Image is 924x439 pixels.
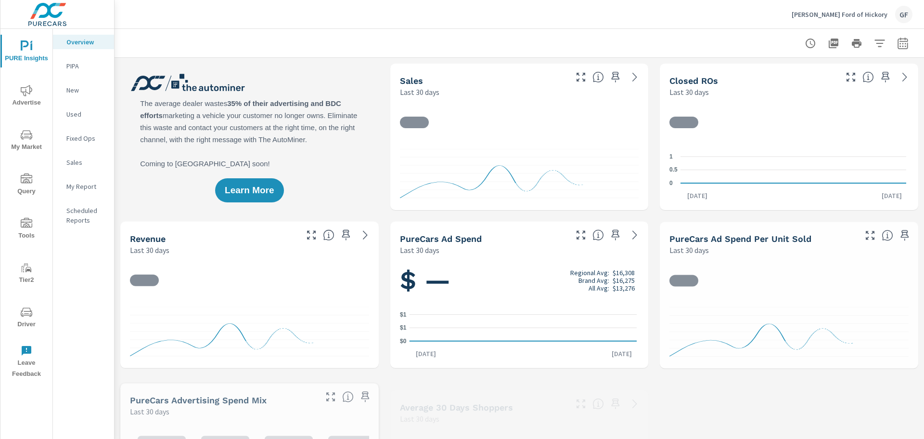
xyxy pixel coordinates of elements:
div: Overview [53,35,114,49]
div: My Report [53,179,114,194]
p: Last 30 days [400,413,439,425]
a: See more details in report [627,227,642,243]
h1: $ — [400,264,639,296]
span: Total sales revenue over the selected date range. [Source: This data is sourced from the dealer’s... [323,229,334,241]
p: PIPA [66,61,106,71]
p: [PERSON_NAME] Ford of Hickory [792,10,887,19]
text: $1 [400,311,407,318]
p: Sales [66,158,106,167]
p: New [66,85,106,95]
text: 0 [669,180,673,186]
a: See more details in report [627,69,642,85]
span: Total cost of media for all PureCars channels for the selected dealership group over the selected... [592,229,604,241]
div: Fixed Ops [53,131,114,146]
h5: Average 30 Days Shoppers [400,402,513,412]
span: Learn More [225,186,274,195]
button: Apply Filters [870,34,889,53]
span: This table looks at how you compare to the amount of budget you spend per channel as opposed to y... [342,391,354,402]
p: Fixed Ops [66,133,106,143]
span: Tools [3,218,50,241]
span: Average cost of advertising per each vehicle sold at the dealer over the selected date range. The... [882,229,893,241]
span: Save this to your personalized report [338,227,354,243]
p: $16,275 [613,276,635,284]
span: Driver [3,306,50,330]
text: $0 [400,338,407,345]
div: PIPA [53,59,114,73]
span: Tier2 [3,262,50,286]
span: My Market [3,129,50,153]
p: Overview [66,37,106,47]
span: Query [3,173,50,197]
span: Advertise [3,85,50,108]
div: New [53,83,114,97]
span: Save this to your personalized report [608,69,623,85]
p: $13,276 [613,284,635,292]
span: PURE Insights [3,40,50,64]
span: Save this to your personalized report [608,396,623,412]
div: GF [895,6,912,23]
p: [DATE] [409,349,443,359]
p: Last 30 days [669,86,709,98]
a: See more details in report [897,69,912,85]
button: Make Fullscreen [862,227,878,243]
text: 0.5 [669,167,678,173]
span: Save this to your personalized report [897,227,912,243]
p: My Report [66,182,106,191]
button: Make Fullscreen [843,69,859,85]
button: "Export Report to PDF" [824,34,843,53]
span: Number of Repair Orders Closed by the selected dealership group over the selected time range. [So... [862,71,874,83]
p: [DATE] [605,349,639,359]
span: Number of vehicles sold by the dealership over the selected date range. [Source: This data is sou... [592,71,604,83]
p: Brand Avg: [578,276,609,284]
h5: PureCars Ad Spend Per Unit Sold [669,234,811,244]
p: [DATE] [680,191,714,200]
span: A rolling 30 day total of daily Shoppers on the dealership website, averaged over the selected da... [592,398,604,410]
h5: PureCars Advertising Spend Mix [130,395,267,405]
span: Save this to your personalized report [608,227,623,243]
p: Regional Avg: [570,268,609,276]
h5: Revenue [130,234,166,244]
h5: Sales [400,76,423,86]
p: Last 30 days [400,86,439,98]
text: $1 [400,324,407,331]
p: Used [66,109,106,119]
div: nav menu [0,29,52,384]
div: Sales [53,155,114,170]
span: Save this to your personalized report [878,69,893,85]
h5: Closed ROs [669,76,718,86]
p: Last 30 days [130,244,169,256]
p: Last 30 days [130,406,169,417]
div: Scheduled Reports [53,203,114,227]
button: Make Fullscreen [573,69,589,85]
text: 1 [669,153,673,160]
p: Scheduled Reports [66,206,106,225]
p: Last 30 days [669,244,709,256]
a: See more details in report [358,227,373,243]
p: $16,308 [613,268,635,276]
button: Make Fullscreen [573,396,589,412]
div: Used [53,107,114,121]
a: See more details in report [627,396,642,412]
button: Make Fullscreen [304,227,319,243]
button: Learn More [215,178,283,202]
p: Last 30 days [400,244,439,256]
p: All Avg: [589,284,609,292]
p: [DATE] [875,191,909,200]
button: Make Fullscreen [573,227,589,243]
span: Leave Feedback [3,345,50,380]
button: Print Report [847,34,866,53]
button: Select Date Range [893,34,912,53]
button: Make Fullscreen [323,389,338,404]
span: Save this to your personalized report [358,389,373,404]
h5: PureCars Ad Spend [400,234,482,244]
